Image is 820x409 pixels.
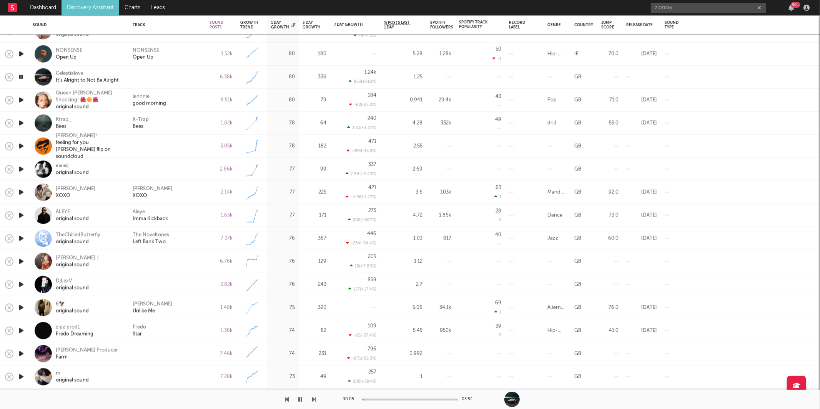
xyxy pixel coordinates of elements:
[133,231,169,238] div: The Noveltones
[210,49,233,58] div: 1.52k
[210,234,233,243] div: 7.37k
[56,54,82,61] div: Open Up
[133,116,149,123] a: K-Trap
[368,139,376,144] div: 471
[56,132,123,139] div: [PERSON_NAME]!
[271,118,295,128] div: 78
[626,118,657,128] div: [DATE]
[601,95,619,105] div: 71.0
[210,326,233,335] div: 1.36k
[509,20,528,30] div: Record Label
[368,162,376,167] div: 337
[496,47,501,52] div: 50
[210,280,233,289] div: 2.82k
[574,211,581,220] div: GB
[430,188,451,197] div: 103k
[56,162,89,169] div: 𝖓𝖎𝖆𝖒𝖍
[240,20,259,30] div: Growth Trend
[303,49,326,58] div: 180
[210,165,233,174] div: 2.86k
[303,303,326,312] div: 320
[368,370,376,375] div: 257
[56,77,119,84] div: It's Alright to Not Be Alright
[303,20,321,30] div: 3 Day Growth
[133,308,155,314] a: Unlike Me
[384,26,422,35] div: 7.76
[574,234,581,243] div: GB
[271,72,295,81] div: 80
[56,24,95,38] a: [PERSON_NAME]original sound
[210,303,233,312] div: 1.48k
[210,95,233,105] div: 8.51k
[56,103,123,110] div: original sound
[601,118,619,128] div: 55.0
[430,326,451,335] div: 950k
[430,20,453,30] div: Spotify Followers
[56,301,89,308] div: 6🦅
[384,165,422,174] div: 2.69
[271,303,295,312] div: 75
[496,208,501,213] div: 28
[601,49,619,58] div: 70.0
[133,100,166,107] a: good morning
[496,185,501,190] div: 63
[56,347,118,361] a: [PERSON_NAME] ProducerFarm
[133,208,145,215] a: Aleye
[210,372,233,381] div: 7.28k
[271,234,295,243] div: 76
[384,72,422,81] div: 1.25
[56,185,95,192] div: [PERSON_NAME]
[547,49,567,58] div: Hip-Hop/Rap
[368,278,376,283] div: 859
[626,49,657,58] div: [DATE]
[56,324,93,331] div: zipz.prod1
[494,195,501,200] div: 1
[430,118,451,128] div: 332k
[349,333,376,338] div: -65 ( -37.4 % )
[368,208,376,213] div: 275
[384,303,422,312] div: 5.06
[496,324,501,329] div: 39
[791,2,800,8] div: 99 +
[574,188,581,197] div: GB
[547,326,567,335] div: Hip-Hop/Rap
[271,326,295,335] div: 74
[495,233,501,238] div: 40
[56,185,95,199] a: [PERSON_NAME]XOXO
[133,185,172,192] div: [PERSON_NAME]
[384,211,422,220] div: 4.72
[303,141,326,151] div: 182
[574,257,581,266] div: GB
[133,93,150,100] div: lennnie
[210,118,233,128] div: 1.82k
[133,123,143,130] a: Bees
[56,116,72,123] div: Ktrap_
[367,231,376,236] div: 446
[56,215,89,222] div: original sound
[343,395,358,404] div: 00:05
[133,331,142,338] a: Star
[56,301,89,314] a: 6🦅original sound
[210,257,233,266] div: 6.76k
[384,188,422,197] div: 3.6
[56,208,89,222] a: ALEYEoriginal sound
[496,94,501,99] div: 43
[601,188,619,197] div: 92.0
[303,165,326,174] div: 99
[547,95,557,105] div: Pop
[334,22,365,27] div: 7 Day Growth
[347,356,376,361] div: -871 ( -52.3 % )
[303,326,326,335] div: 82
[495,117,501,122] div: 49
[430,211,451,220] div: 1.86k
[384,95,422,105] div: 0.941
[56,278,89,284] div: DjLexV
[574,372,581,381] div: GB
[574,303,581,312] div: GB
[348,379,376,384] div: 205 ( +394 % )
[56,284,89,291] div: original sound
[210,20,223,30] div: Sound Posts
[56,231,100,245] a: TheChilledButterflyoriginal sound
